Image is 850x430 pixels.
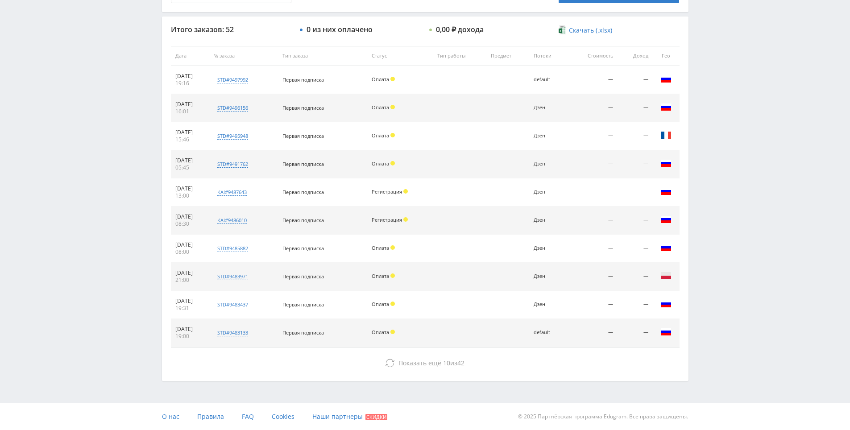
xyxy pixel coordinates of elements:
img: rus.png [661,102,672,112]
td: — [568,66,618,94]
div: kai#9487643 [217,189,247,196]
img: rus.png [661,242,672,253]
div: [DATE] [175,298,205,305]
th: № заказа [209,46,278,66]
a: FAQ [242,403,254,430]
div: 0,00 ₽ дохода [436,25,484,33]
td: — [568,319,618,347]
div: 21:00 [175,277,205,284]
th: Потоки [529,46,568,66]
td: — [568,207,618,235]
a: Наши партнеры Скидки [312,403,387,430]
td: — [568,291,618,319]
div: Дзен [534,217,564,223]
span: Оплата [372,329,389,335]
img: rus.png [661,214,672,225]
span: Холд [390,133,395,137]
th: Статус [367,46,432,66]
div: 0 из них оплачено [307,25,373,33]
span: Правила [197,412,224,421]
th: Доход [618,46,652,66]
th: Тип работы [433,46,486,66]
span: Первая подписка [282,329,324,336]
img: rus.png [661,327,672,337]
th: Стоимость [568,46,618,66]
div: 19:16 [175,80,205,87]
span: Скидки [365,414,387,420]
span: Холд [390,302,395,306]
img: rus.png [661,74,672,84]
div: Дзен [534,302,564,307]
button: Показать ещё 10из42 [171,354,680,372]
div: std#9483437 [217,301,248,308]
div: [DATE] [175,213,205,220]
span: из [398,359,464,367]
a: Скачать (.xlsx) [559,26,612,35]
div: std#9496156 [217,104,248,112]
div: 13:00 [175,192,205,199]
img: pol.png [661,270,672,281]
td: — [618,235,652,263]
span: Холд [390,161,395,165]
div: 08:30 [175,220,205,227]
a: Cookies [272,403,294,430]
span: Оплата [372,160,389,167]
div: 19:31 [175,305,205,312]
span: Холд [390,273,395,278]
div: 15:46 [175,136,205,143]
span: Оплата [372,301,389,307]
div: [DATE] [175,101,205,108]
div: std#9491762 [217,161,248,168]
div: [DATE] [175,241,205,248]
div: default [534,330,564,335]
span: Холд [390,77,395,81]
a: Правила [197,403,224,430]
th: Предмет [486,46,529,66]
span: Оплата [372,244,389,251]
div: [DATE] [175,185,205,192]
span: Первая подписка [282,161,324,167]
span: Первая подписка [282,301,324,308]
img: rus.png [661,298,672,309]
span: Первая подписка [282,189,324,195]
td: — [568,235,618,263]
img: xlsx [559,25,566,34]
span: Холд [403,217,408,222]
div: © 2025 Партнёрская программа Edugram. Все права защищены. [429,403,688,430]
td: — [568,94,618,122]
span: Регистрация [372,188,402,195]
span: О нас [162,412,179,421]
span: Регистрация [372,216,402,223]
div: [DATE] [175,326,205,333]
span: Первая подписка [282,132,324,139]
div: kai#9486010 [217,217,247,224]
span: FAQ [242,412,254,421]
div: [DATE] [175,129,205,136]
span: Показать ещё [398,359,441,367]
div: Итого заказов: 52 [171,25,291,33]
span: Оплата [372,76,389,83]
div: Дзен [534,189,564,195]
span: Скачать (.xlsx) [569,27,612,34]
div: std#9485882 [217,245,248,252]
td: — [568,122,618,150]
span: Первая подписка [282,217,324,223]
div: Дзен [534,133,564,139]
span: Оплата [372,273,389,279]
td: — [568,263,618,291]
td: — [618,207,652,235]
td: — [618,291,652,319]
div: std#9495948 [217,132,248,140]
div: 19:00 [175,333,205,340]
td: — [618,122,652,150]
span: 42 [457,359,464,367]
div: default [534,77,564,83]
div: 08:00 [175,248,205,256]
td: — [618,150,652,178]
div: 05:45 [175,164,205,171]
span: Оплата [372,104,389,111]
span: Первая подписка [282,76,324,83]
span: Холд [403,189,408,194]
div: std#9483133 [217,329,248,336]
div: Дзен [534,245,564,251]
